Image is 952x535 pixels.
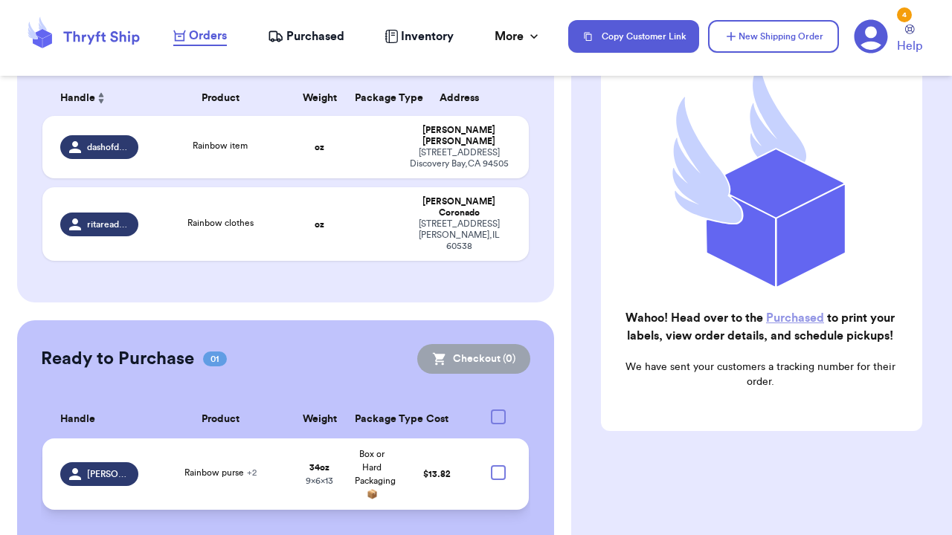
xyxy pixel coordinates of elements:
[407,218,511,252] div: [STREET_ADDRESS] [PERSON_NAME] , IL 60538
[897,7,912,22] div: 4
[407,125,511,147] div: [PERSON_NAME] [PERSON_NAME]
[173,27,227,46] a: Orders
[766,312,824,324] a: Purchased
[398,401,476,438] th: Cost
[346,401,398,438] th: Package Type
[294,401,346,438] th: Weight
[95,89,107,107] button: Sort ascending
[385,27,454,45] a: Inventory
[355,450,396,499] span: Box or Hard Packaging 📦
[286,27,344,45] span: Purchased
[294,80,346,116] th: Weight
[401,27,454,45] span: Inventory
[60,91,95,106] span: Handle
[147,80,294,116] th: Product
[315,143,324,152] strong: oz
[897,37,922,55] span: Help
[268,27,344,45] a: Purchased
[309,463,329,472] strong: 34 oz
[897,25,922,55] a: Help
[423,470,451,479] span: $ 13.82
[346,80,398,116] th: Package Type
[495,27,541,45] div: More
[184,468,257,477] span: Rainbow purse
[854,19,888,53] a: 4
[189,27,227,45] span: Orders
[187,218,254,227] span: Rainbow clothes
[708,20,839,53] button: New Shipping Order
[306,476,333,485] span: 9 x 6 x 13
[147,401,294,438] th: Product
[613,309,907,345] h2: Wahoo! Head over to the to print your labels, view order details, and schedule pickups!
[407,147,511,169] div: [STREET_ADDRESS] Discovery Bay , CA 94505
[568,20,699,53] button: Copy Customer Link
[87,468,129,480] span: [PERSON_NAME]
[203,351,227,366] span: 01
[41,347,194,371] h2: Ready to Purchase
[398,80,529,116] th: Address
[60,412,95,427] span: Handle
[87,218,129,230] span: ritareadstrash
[193,141,248,150] span: Rainbow item
[87,141,129,153] span: dashofdreams
[247,468,257,477] span: + 2
[613,360,907,389] p: We have sent your customers a tracking number for their order.
[417,344,530,374] button: Checkout (0)
[315,220,324,229] strong: oz
[407,196,511,218] div: [PERSON_NAME] Coronado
